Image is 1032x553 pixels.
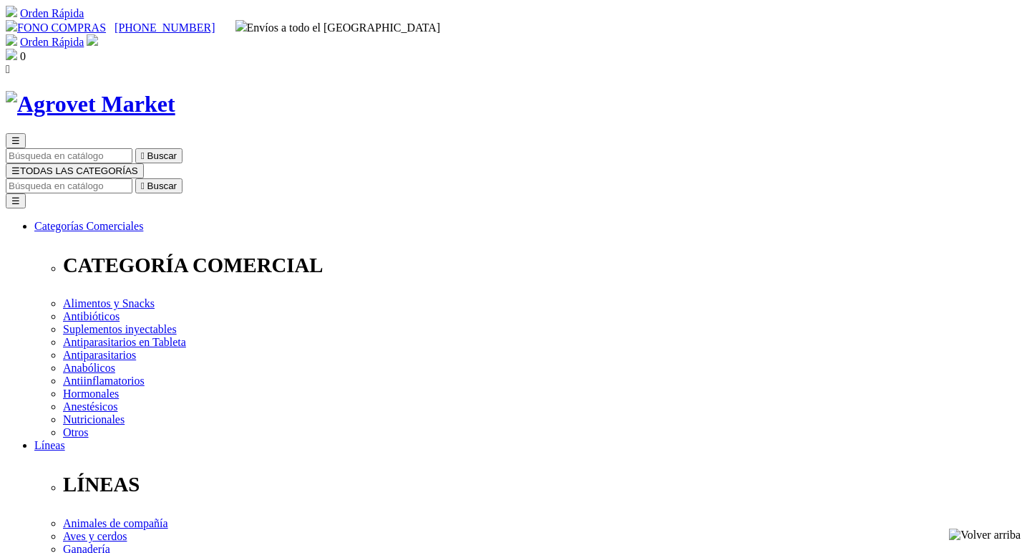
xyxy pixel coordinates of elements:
[63,426,89,438] a: Otros
[63,530,127,542] a: Aves y cerdos
[63,517,168,529] a: Animales de compañía
[949,529,1021,542] img: Volver arriba
[63,413,125,425] a: Nutricionales
[63,473,1026,496] p: LÍNEAS
[34,439,65,451] a: Líneas
[63,254,1026,277] p: CATEGORÍA COMERCIAL
[63,400,117,413] a: Anestésicos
